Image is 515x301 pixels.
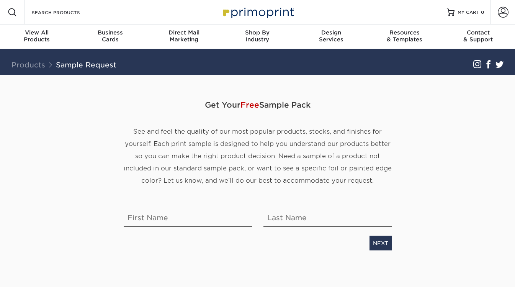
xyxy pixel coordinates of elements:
div: Marketing [147,29,221,43]
span: Contact [441,29,515,36]
a: NEXT [369,236,392,250]
a: Products [11,61,45,69]
div: & Support [441,29,515,43]
div: & Templates [368,29,441,43]
div: Cards [74,29,147,43]
span: Business [74,29,147,36]
span: See and feel the quality of our most popular products, stocks, and finishes for yourself. Each pr... [124,128,392,184]
div: Industry [221,29,294,43]
span: Design [294,29,368,36]
span: Shop By [221,29,294,36]
div: Services [294,29,368,43]
a: DesignServices [294,25,368,49]
span: 0 [481,10,484,15]
a: Resources& Templates [368,25,441,49]
span: MY CART [458,9,479,16]
a: Contact& Support [441,25,515,49]
a: Direct MailMarketing [147,25,221,49]
span: Free [240,100,259,110]
a: Shop ByIndustry [221,25,294,49]
span: Direct Mail [147,29,221,36]
a: Sample Request [56,61,116,69]
img: Primoprint [219,4,296,20]
span: Resources [368,29,441,36]
span: Get Your Sample Pack [124,93,392,116]
a: BusinessCards [74,25,147,49]
input: SEARCH PRODUCTS..... [31,8,106,17]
